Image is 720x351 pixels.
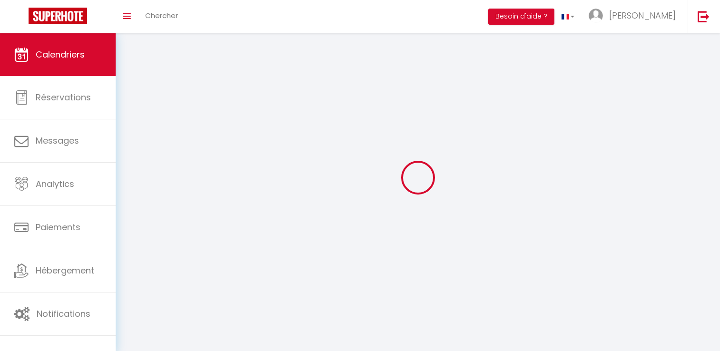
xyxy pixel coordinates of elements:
span: Chercher [145,10,178,20]
img: Super Booking [29,8,87,24]
span: Analytics [36,178,74,190]
span: Paiements [36,221,80,233]
img: logout [698,10,710,22]
img: ... [589,9,603,23]
span: Notifications [37,308,90,320]
span: Hébergement [36,264,94,276]
span: [PERSON_NAME] [609,10,676,21]
span: Calendriers [36,49,85,60]
span: Réservations [36,91,91,103]
span: Messages [36,135,79,146]
button: Besoin d'aide ? [488,9,554,25]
